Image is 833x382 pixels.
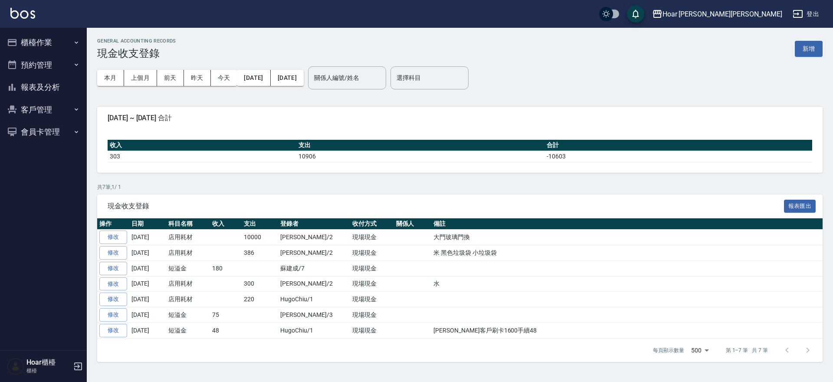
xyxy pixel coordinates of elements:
button: 今天 [211,70,237,86]
td: 店用耗材 [166,292,210,307]
button: 本月 [97,70,124,86]
td: [PERSON_NAME]/2 [278,276,350,292]
a: 修改 [99,262,127,275]
td: [PERSON_NAME]客戶刷卡1600手續48 [431,323,823,338]
span: 現金收支登錄 [108,202,784,211]
td: 現場現金 [350,292,394,307]
td: [DATE] [129,230,166,245]
th: 收入 [210,218,242,230]
th: 備註 [431,218,823,230]
th: 操作 [97,218,129,230]
td: 75 [210,307,242,323]
a: 修改 [99,246,127,260]
td: [DATE] [129,260,166,276]
th: 科目名稱 [166,218,210,230]
td: 220 [242,292,279,307]
td: 300 [242,276,279,292]
button: 上個月 [124,70,157,86]
a: 修改 [99,277,127,291]
button: 預約管理 [3,54,83,76]
button: 登出 [789,6,823,22]
td: [DATE] [129,307,166,323]
td: 現場現金 [350,230,394,245]
th: 收入 [108,140,296,151]
td: [PERSON_NAME]/3 [278,307,350,323]
th: 日期 [129,218,166,230]
td: [DATE] [129,245,166,261]
td: -10603 [544,151,812,162]
td: 10906 [296,151,544,162]
td: 48 [210,323,242,338]
p: 櫃檯 [26,367,71,375]
td: [DATE] [129,276,166,292]
td: 現場現金 [350,323,394,338]
a: 修改 [99,293,127,306]
a: 修改 [99,308,127,322]
div: Hoar [PERSON_NAME][PERSON_NAME] [662,9,782,20]
button: 昨天 [184,70,211,86]
td: 180 [210,260,242,276]
th: 合計 [544,140,812,151]
td: 現場現金 [350,260,394,276]
td: [DATE] [129,292,166,307]
button: 新增 [795,41,823,57]
button: 報表及分析 [3,76,83,99]
td: 店用耗材 [166,276,210,292]
button: [DATE] [271,70,304,86]
td: HugoChiu/1 [278,292,350,307]
td: 現場現金 [350,276,394,292]
td: 店用耗材 [166,230,210,245]
img: Logo [10,8,35,19]
td: 303 [108,151,296,162]
img: Person [7,358,24,375]
a: 修改 [99,324,127,337]
button: 前天 [157,70,184,86]
p: 共 7 筆, 1 / 1 [97,183,823,191]
td: [PERSON_NAME]/2 [278,245,350,261]
button: Hoar [PERSON_NAME][PERSON_NAME] [649,5,786,23]
button: save [627,5,644,23]
p: 每頁顯示數量 [653,346,684,354]
td: 店用耗材 [166,245,210,261]
p: 第 1–7 筆 共 7 筆 [726,346,768,354]
button: 報表匯出 [784,200,816,213]
td: 水 [431,276,823,292]
h3: 現金收支登錄 [97,47,176,59]
a: 新增 [795,44,823,53]
button: [DATE] [237,70,270,86]
td: 短溢金 [166,323,210,338]
button: 櫃檯作業 [3,31,83,54]
td: 現場現金 [350,307,394,323]
th: 支出 [296,140,544,151]
td: 10000 [242,230,279,245]
td: 米 黑色垃圾袋 小垃圾袋 [431,245,823,261]
td: [DATE] [129,323,166,338]
td: [PERSON_NAME]/2 [278,230,350,245]
a: 修改 [99,231,127,244]
a: 報表匯出 [784,201,816,210]
td: 大門玻璃門換 [431,230,823,245]
td: HugoChiu/1 [278,323,350,338]
div: 500 [688,339,712,362]
td: 短溢金 [166,260,210,276]
span: [DATE] ~ [DATE] 合計 [108,114,812,122]
td: 386 [242,245,279,261]
td: 現場現金 [350,245,394,261]
th: 登錄者 [278,218,350,230]
th: 支出 [242,218,279,230]
button: 客戶管理 [3,99,83,121]
h2: GENERAL ACCOUNTING RECORDS [97,38,176,44]
th: 關係人 [394,218,432,230]
th: 收付方式 [350,218,394,230]
td: 蘇建成/7 [278,260,350,276]
td: 短溢金 [166,307,210,323]
h5: Hoar櫃檯 [26,358,71,367]
button: 會員卡管理 [3,121,83,143]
